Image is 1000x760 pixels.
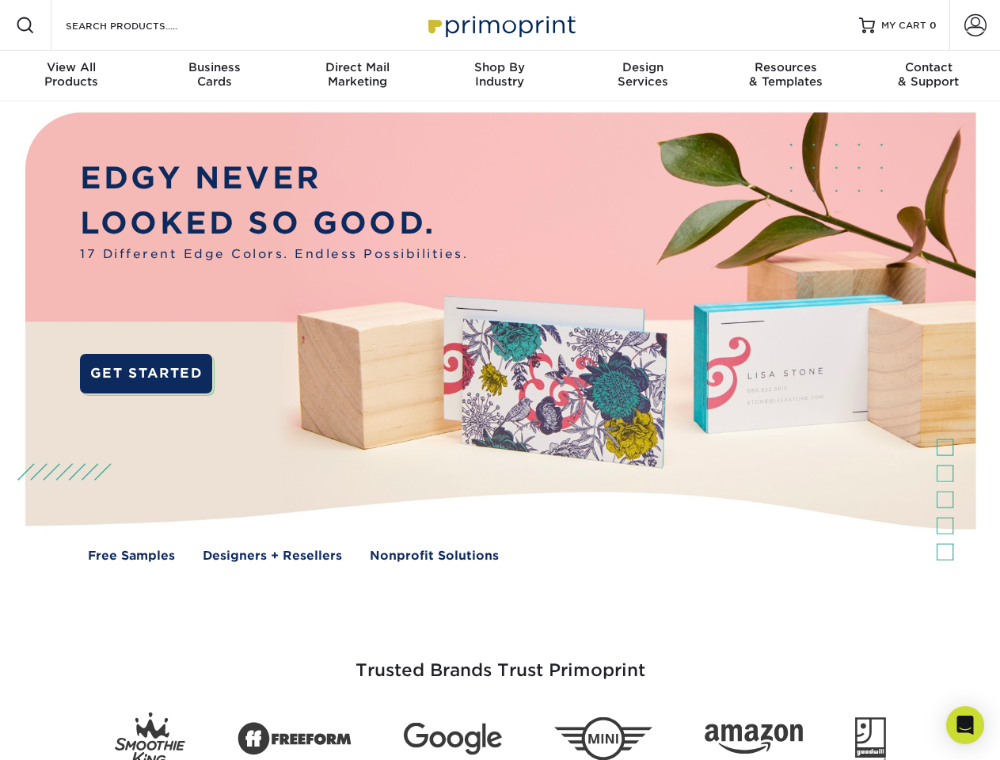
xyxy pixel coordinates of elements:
span: 0 [930,20,937,31]
a: Resources& Templates [714,51,857,101]
span: Direct Mail [286,60,428,74]
p: EDGY NEVER [80,156,468,201]
iframe: Google Customer Reviews [4,712,135,754]
a: GET STARTED [80,354,212,393]
div: Services [572,60,714,89]
img: Goodwill [855,717,886,760]
div: Open Intercom Messenger [946,706,984,744]
span: Shop By [428,60,571,74]
a: Free Samples [88,547,175,565]
a: DesignServices [572,51,714,101]
span: 17 Different Edge Colors. Endless Possibilities. [80,245,468,264]
span: Design [572,60,714,74]
span: Business [143,60,285,74]
div: & Support [857,60,1000,89]
span: MY CART [881,19,926,32]
div: & Templates [714,60,857,89]
input: SEARCH PRODUCTS..... [64,16,219,35]
div: Cards [143,60,285,89]
img: Google [404,723,502,755]
h3: Trusted Brands Trust Primoprint [37,622,964,700]
a: Nonprofit Solutions [370,547,499,565]
a: BusinessCards [143,51,285,101]
div: Marketing [286,60,428,89]
div: Industry [428,60,571,89]
span: Resources [714,60,857,74]
img: Primoprint [421,8,580,42]
span: Contact [857,60,1000,74]
a: Designers + Resellers [203,547,342,565]
p: LOOKED SO GOOD. [80,201,468,246]
img: Amazon [705,724,803,754]
a: Shop ByIndustry [428,51,571,101]
a: Contact& Support [857,51,1000,101]
a: Direct MailMarketing [286,51,428,101]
